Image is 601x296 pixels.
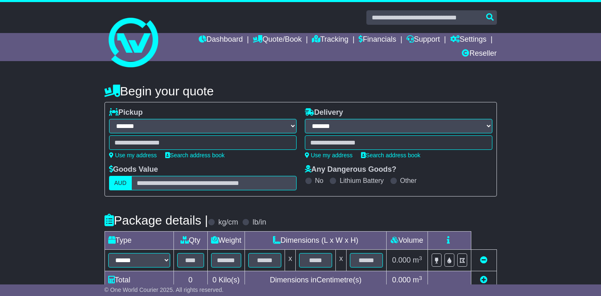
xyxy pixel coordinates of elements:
a: Reseller [462,47,496,61]
label: Any Dangerous Goods? [305,165,397,174]
td: Kilo(s) [207,271,245,289]
td: 0 [173,271,207,289]
td: Total [105,271,173,289]
a: Remove this item [480,256,487,264]
label: Other [400,177,417,185]
a: Quote/Book [253,33,302,47]
sup: 3 [419,255,422,261]
label: No [315,177,323,185]
a: Use my address [305,152,353,159]
span: m [413,256,422,264]
label: lb/in [252,218,266,227]
label: AUD [109,176,132,190]
a: Financials [359,33,396,47]
td: x [285,250,296,271]
a: Search address book [165,152,225,159]
td: Qty [173,232,207,250]
a: Tracking [312,33,348,47]
td: Type [105,232,173,250]
label: Pickup [109,108,143,117]
a: Support [406,33,440,47]
span: m [413,276,422,284]
label: Goods Value [109,165,158,174]
td: x [336,250,347,271]
span: 0.000 [392,256,411,264]
span: 0.000 [392,276,411,284]
a: Dashboard [199,33,243,47]
label: Delivery [305,108,343,117]
td: Dimensions in Centimetre(s) [245,271,387,289]
sup: 3 [419,275,422,281]
a: Add new item [480,276,487,284]
a: Search address book [361,152,420,159]
td: Weight [207,232,245,250]
td: Dimensions (L x W x H) [245,232,387,250]
h4: Begin your quote [105,84,497,98]
td: Volume [387,232,428,250]
h4: Package details | [105,213,208,227]
label: Lithium Battery [340,177,384,185]
span: © One World Courier 2025. All rights reserved. [105,287,224,293]
label: kg/cm [218,218,238,227]
a: Use my address [109,152,157,159]
a: Settings [450,33,487,47]
span: 0 [212,276,216,284]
